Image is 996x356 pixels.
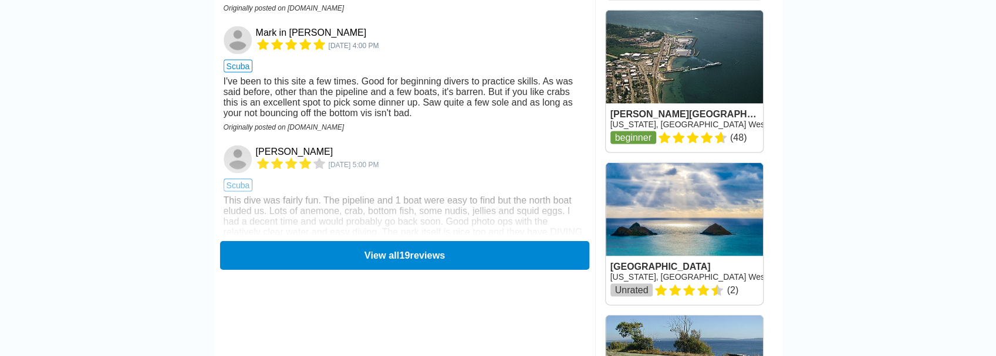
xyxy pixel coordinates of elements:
img: Pat Guthrie [224,145,252,174]
img: Mark in Lacy [224,26,252,55]
div: Originally posted on [DOMAIN_NAME] [224,123,586,131]
a: [PERSON_NAME] [256,147,333,157]
div: This dive was fairly fun. The pipeline and 1 boat were easy to find but the north boat eluded us.... [224,195,586,248]
button: View all19reviews [220,241,589,270]
span: scuba [224,60,253,73]
a: Mark in [PERSON_NAME] [256,28,366,38]
a: Pat Guthrie [224,145,254,174]
span: 1097 [329,161,379,169]
span: 4357 [329,42,379,50]
a: Mark in Lacy [224,26,254,55]
div: I've been to this site a few times. Good for beginning divers to practice skills. As was said bef... [224,76,586,118]
span: scuba [224,179,253,192]
div: Originally posted on [DOMAIN_NAME] [224,4,586,12]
